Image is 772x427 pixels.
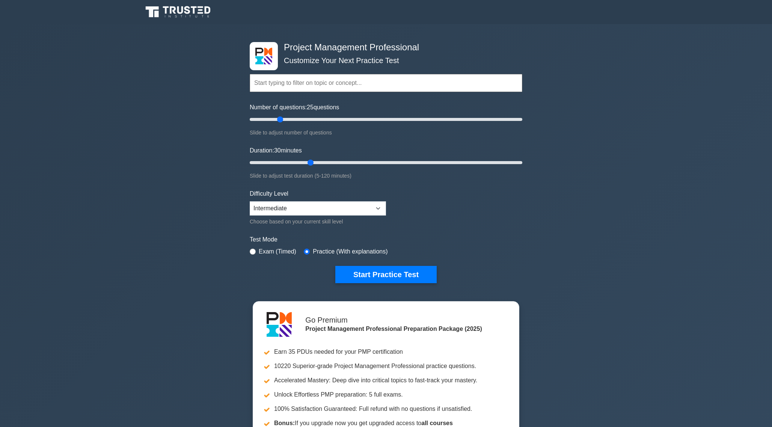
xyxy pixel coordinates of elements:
input: Start typing to filter on topic or concept... [250,74,522,92]
label: Number of questions: questions [250,103,339,112]
div: Choose based on your current skill level [250,217,386,226]
div: Slide to adjust test duration (5-120 minutes) [250,171,522,180]
label: Duration: minutes [250,146,302,155]
span: 25 [307,104,314,110]
span: 30 [274,147,281,154]
h4: Project Management Professional [281,42,486,53]
button: Start Practice Test [335,266,437,283]
label: Exam (Timed) [259,247,296,256]
label: Difficulty Level [250,189,288,198]
label: Test Mode [250,235,522,244]
div: Slide to adjust number of questions [250,128,522,137]
label: Practice (With explanations) [313,247,388,256]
